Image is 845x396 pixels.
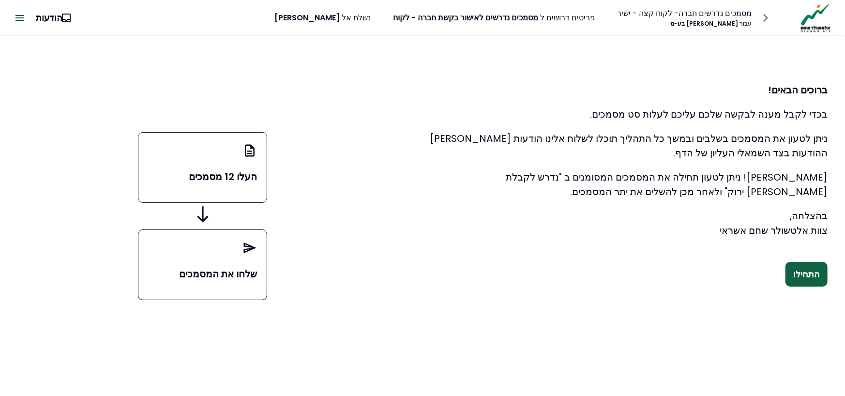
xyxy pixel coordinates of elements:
img: Logo [798,3,833,33]
p: העלו 12 מסמכים [148,169,257,184]
p: בהצלחה, צוות אלטשולר שחם אשראי [422,209,828,238]
p: ניתן לטעון את המסמכים בשלבים ובמשך כל התהליך תוכלו לשלוח אלינו הודעות [PERSON_NAME] ההודעות בצד ה... [422,131,828,160]
p: [PERSON_NAME]! ניתן לטעון תחילה את המסמכים המסומנים ב "נדרש לקבלת [PERSON_NAME] ירוק" ולאחר מכן ל... [422,170,828,199]
div: [PERSON_NAME] בע~מ [617,19,752,28]
strong: ברוכים הבאים! [768,83,828,97]
button: הודעות [28,5,84,30]
button: התחילו [785,262,828,287]
span: [PERSON_NAME] [274,12,340,23]
div: נשלח אל [274,12,371,24]
div: מסמכים נדרשים חברה- לקוח קצה - ישיר [617,7,752,19]
span: עבור [739,19,752,28]
p: שלחו את המסמכים [148,267,257,281]
div: פריטים דרושים ל [393,12,595,24]
span: מסמכים נדרשים לאישור בקשת חברה - לקוח [393,12,538,23]
p: בכדי לקבל מענה לבקשה שלכם עליכם לעלות סט מסמכים. [422,107,828,122]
